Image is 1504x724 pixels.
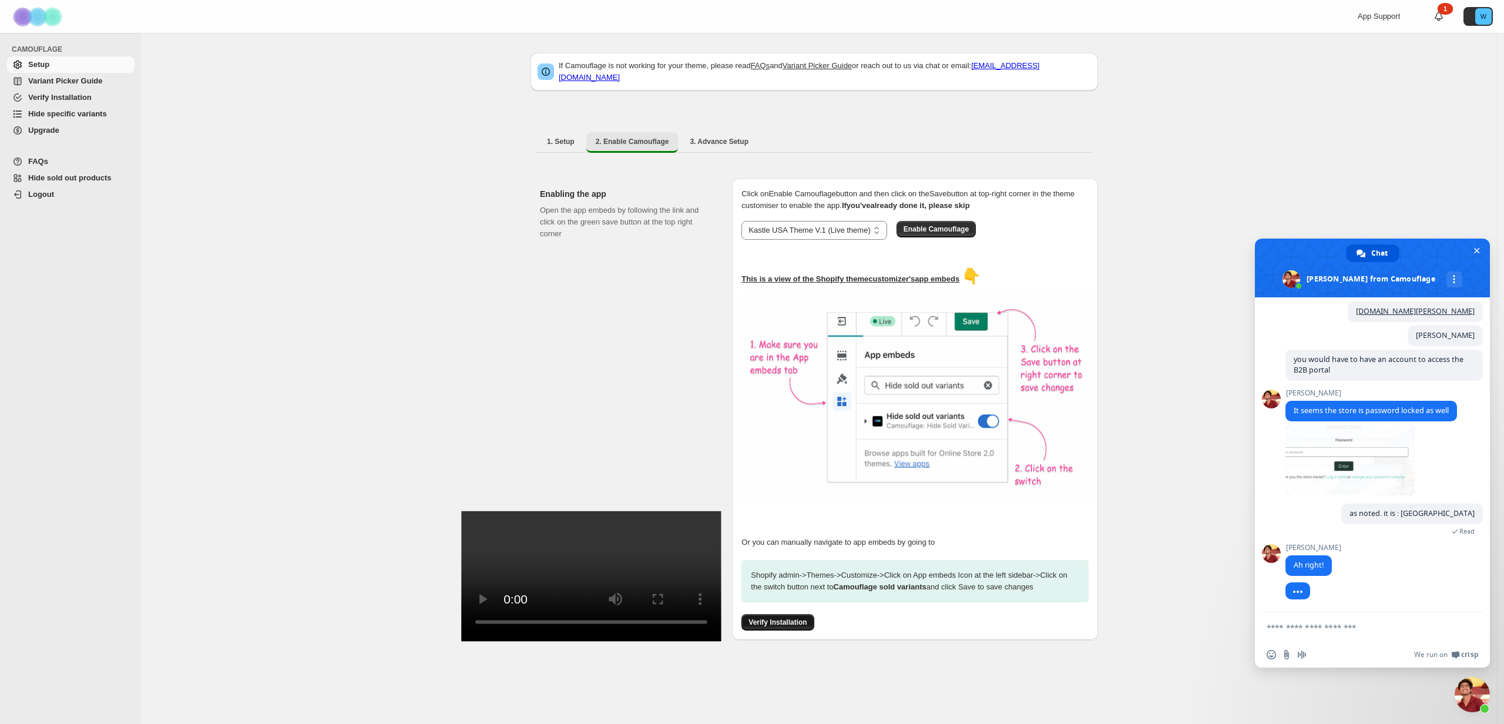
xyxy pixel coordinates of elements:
[28,173,112,182] span: Hide sold out products
[783,61,852,70] a: Variant Picker Guide
[1471,244,1483,257] span: Close chat
[7,89,135,106] a: Verify Installation
[1455,677,1490,712] div: Close chat
[1294,354,1463,375] span: you would have to have an account to access the B2B portal
[1371,244,1388,262] span: Chat
[596,137,669,146] span: 2. Enable Camouflage
[741,294,1094,500] img: camouflage-enable
[1346,244,1399,262] div: Chat
[7,56,135,73] a: Setup
[1294,560,1324,570] span: Ah right!
[28,126,59,135] span: Upgrade
[690,137,748,146] span: 3. Advance Setup
[7,122,135,139] a: Upgrade
[28,76,102,85] span: Variant Picker Guide
[1475,8,1492,25] span: Avatar with initials W
[28,60,49,69] span: Setup
[834,582,926,591] strong: Camouflage sold variants
[748,618,807,627] span: Verify Installation
[1459,527,1475,535] span: Read
[1267,622,1452,633] textarea: Compose your message...
[904,224,969,234] span: Enable Camouflage
[741,614,814,631] button: Verify Installation
[1438,3,1453,15] div: 1
[1416,330,1475,340] span: [PERSON_NAME]
[547,137,575,146] span: 1. Setup
[897,224,976,233] a: Enable Camouflage
[1480,13,1487,20] text: W
[1414,650,1448,659] span: We run on
[7,186,135,203] a: Logout
[7,73,135,89] a: Variant Picker Guide
[7,153,135,170] a: FAQs
[559,60,1091,83] p: If Camouflage is not working for your theme, please read and or reach out to us via chat or email:
[28,93,92,102] span: Verify Installation
[897,221,976,237] button: Enable Camouflage
[741,560,1089,602] p: Shopify admin -> Themes -> Customize -> Click on App embeds Icon at the left sidebar -> Click on ...
[12,45,135,54] span: CAMOUFLAGE
[751,61,770,70] a: FAQs
[1463,7,1493,26] button: Avatar with initials W
[1282,650,1291,659] span: Send a file
[1356,306,1475,316] a: [DOMAIN_NAME][PERSON_NAME]
[9,1,68,33] img: Camouflage
[7,170,135,186] a: Hide sold out products
[1349,508,1475,518] span: as noted. it is : [GEOGRAPHIC_DATA]
[1433,11,1445,22] a: 1
[7,106,135,122] a: Hide specific variants
[28,157,48,166] span: FAQs
[741,274,959,283] u: This is a view of the Shopify theme customizer's app embeds
[962,267,981,285] span: 👇
[1461,650,1478,659] span: Crisp
[1297,650,1307,659] span: Audio message
[28,109,107,118] span: Hide specific variants
[1294,405,1449,415] span: It seems the store is password locked as well
[842,201,970,210] b: If you've already done it, please skip
[28,190,54,199] span: Logout
[741,537,1089,548] p: Or you can manually navigate to app embeds by going to
[1446,271,1462,287] div: More channels
[1285,389,1457,397] span: [PERSON_NAME]
[1267,650,1276,659] span: Insert an emoji
[1414,650,1478,659] a: We run onCrisp
[741,618,814,626] a: Verify Installation
[540,188,713,200] h2: Enabling the app
[1285,544,1341,552] span: [PERSON_NAME]
[741,188,1089,212] p: Click on Enable Camouflage button and then click on the Save button at top-right corner in the th...
[461,511,721,641] video: Enable Camouflage in theme app embeds
[540,205,713,624] div: Open the app embeds by following the link and click on the green save button at the top right corner
[1358,12,1400,21] span: App Support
